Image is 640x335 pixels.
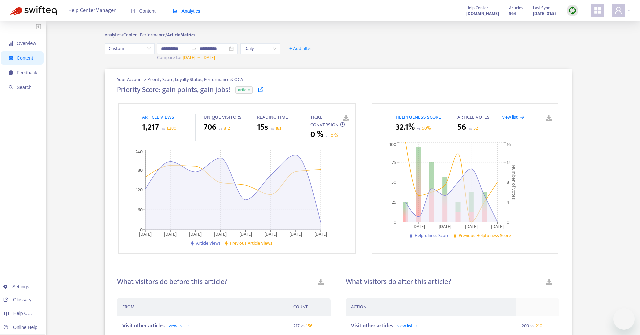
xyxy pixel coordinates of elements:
span: area-chart [173,9,178,13]
span: Previous Article Views [230,239,272,247]
span: user [614,6,622,14]
a: Glossary [3,297,31,302]
tspan: 50 [391,179,396,186]
span: Help Centers [13,311,41,316]
tspan: 8 [507,179,509,186]
tspan: 0 [507,218,509,226]
tspan: 180 [136,166,143,174]
tspan: [DATE] [491,223,504,230]
span: arrow-right [520,115,525,120]
span: container [9,56,13,60]
tspan: 16 [507,141,511,148]
tspan: [DATE] [438,223,451,230]
span: Compare to: [157,54,181,61]
span: 210 [536,322,542,330]
span: 52 [473,124,478,132]
span: Help Center Manager [68,4,116,17]
tspan: 120 [136,186,143,194]
span: Overview [17,41,36,46]
span: Visit other articles [351,321,393,330]
strong: 964 [509,10,516,17]
span: vs [301,322,305,330]
span: Articles [509,4,523,12]
img: sync.dc5367851b00ba804db3.png [568,6,577,15]
span: article [235,86,252,94]
span: vs [530,322,534,330]
span: Analytics/ Content Performance/ [105,31,167,39]
span: UNIQUE VISITORS [204,113,242,121]
tspan: 240 [135,148,143,156]
span: message [9,70,13,75]
span: > [144,76,147,83]
tspan: 0 [140,226,143,234]
span: vs [326,132,329,139]
span: view list → [397,322,418,330]
span: vs [270,125,274,132]
tspan: [DATE] [139,230,152,238]
span: → [197,54,201,61]
span: 156 [306,322,312,330]
span: READING TIME [257,113,288,121]
tspan: [DATE] [214,230,227,238]
strong: [DATE] 01:55 [533,10,557,17]
span: [DATE] [183,54,195,61]
span: Custom [109,44,151,54]
h4: What visitors do before this article? [117,277,228,286]
span: Analytics [173,8,200,14]
span: + Add filter [289,45,312,53]
span: 32.1% [396,121,415,133]
span: 0 % [310,129,323,141]
span: 15s [257,121,268,133]
span: Content [17,55,33,61]
span: ARTICLE VIEWS [142,113,174,121]
th: COUNT [288,298,331,316]
span: Help Center [466,4,488,12]
span: 217 [293,322,300,330]
span: TICKET CONVERSION [310,113,339,129]
span: 56 [457,121,466,133]
a: Settings [3,284,29,289]
tspan: 12 [507,159,511,166]
tspan: [DATE] [412,223,425,230]
th: FROM [117,298,288,316]
button: + Add filter [284,43,317,54]
a: [DOMAIN_NAME] [466,10,499,17]
span: 50% [422,124,431,132]
span: Helpfulness Score [415,232,449,239]
span: signal [9,41,13,46]
span: 706 [204,121,216,133]
span: 209 [522,322,529,330]
span: Search [17,85,31,90]
span: Visit other articles [122,321,165,330]
tspan: [DATE] [289,230,302,238]
span: Previous Helpfulness Score [459,232,511,239]
iframe: Number of unread messages [623,307,636,314]
img: Swifteq [10,6,57,15]
a: Online Help [3,325,37,330]
tspan: Number of votes [509,165,518,200]
h4: Priority Score: gain points, gain jobs! [117,85,230,94]
tspan: 0 [394,218,396,226]
strong: Article Metrics [167,31,195,39]
span: Your Account [117,76,144,83]
span: HELPFULNESS SCORE [396,113,441,121]
th: ACTION [346,298,516,316]
tspan: 100 [389,141,396,148]
tspan: [DATE] [465,223,477,230]
span: 0 % [331,132,338,139]
span: vs [417,125,421,132]
span: ARTICLE VOTES [457,113,490,121]
tspan: 25 [392,198,396,206]
span: appstore [594,6,602,14]
span: vs [219,125,222,132]
span: Priority Score, Loyalty Status, Performance & OCA [147,76,243,83]
tspan: [DATE] [164,230,177,238]
span: book [131,9,135,13]
tspan: [DATE] [264,230,277,238]
span: view list [502,114,518,121]
h4: What visitors do after this article? [346,277,451,286]
span: Last Sync [533,4,550,12]
span: Feedback [17,70,37,75]
span: to [192,46,197,51]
